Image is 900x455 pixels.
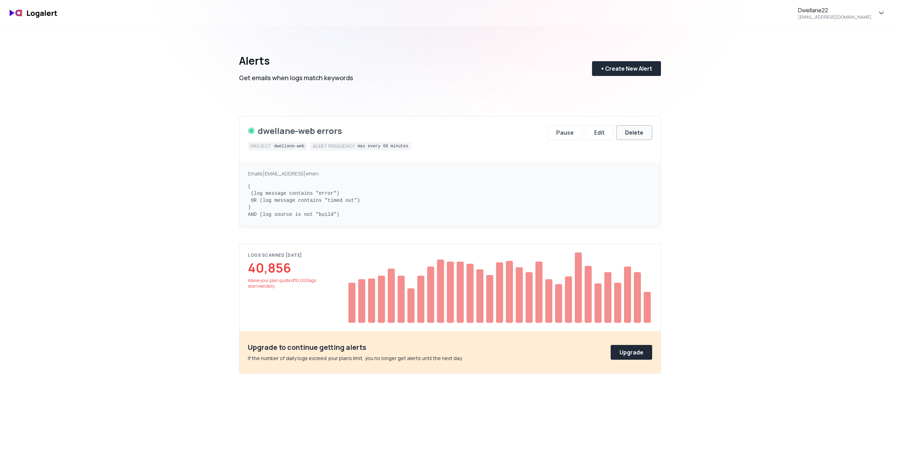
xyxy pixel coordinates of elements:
[358,143,408,149] div: max every 60 minutes
[547,125,583,140] button: Pause
[585,125,613,140] button: Edit
[611,345,652,360] button: Upgrade
[248,261,326,275] div: 40,856
[258,125,342,136] div: dwellane-web errors
[601,64,652,73] div: + Create New Alert
[251,143,271,149] div: Project
[592,61,661,76] button: + Create New Alert
[616,125,652,140] button: Delete
[239,73,353,83] div: Get emails when logs match keywords
[625,128,643,137] div: Delete
[556,128,574,137] div: Pause
[313,143,355,149] div: Alert frequency
[248,170,652,177] div: Emails [EMAIL_ADDRESS] when:
[274,143,304,149] div: dwellane-web
[248,252,326,258] div: Logs scanned [DATE]
[248,355,463,361] span: If the number of daily logs exceed your plan's limit, you no longer get alerts until the next day.
[789,3,894,23] button: Dwellane22[EMAIL_ADDRESS][DOMAIN_NAME]
[248,278,326,289] div: Above your plan quota of 10,000 logs scanned daily.
[6,5,62,21] img: logo
[239,55,353,67] div: Alerts
[798,14,872,20] div: [EMAIL_ADDRESS][DOMAIN_NAME]
[798,6,828,14] div: Dwellane22
[619,348,643,357] div: Upgrade
[594,128,605,137] div: Edit
[248,183,652,218] pre: ( (log message contains "error") OR (log message contains "timed out") ) AND (log source is not "...
[248,342,366,352] span: Upgrade to continue getting alerts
